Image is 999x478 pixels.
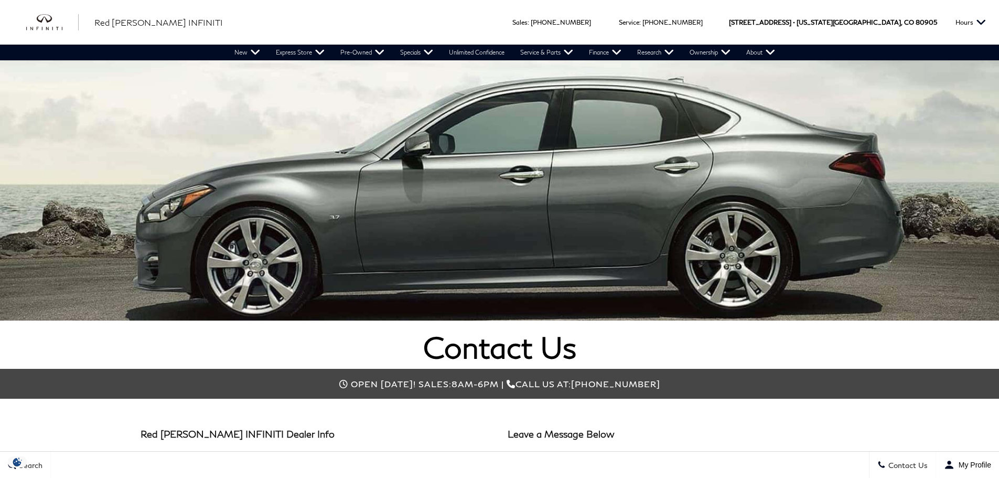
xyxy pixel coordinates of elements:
span: Sales: [418,379,452,389]
span: Open [DATE]! [351,379,416,389]
span: : [639,18,641,26]
h3: Leave a Message Below [508,429,859,440]
a: Pre-Owned [332,45,392,60]
span: [PHONE_NUMBER] [571,379,660,389]
a: Specials [392,45,441,60]
a: Express Store [268,45,332,60]
h1: Contact Us [141,331,859,364]
a: Unlimited Confidence [441,45,512,60]
span: My Profile [954,461,991,469]
div: Call us at: [141,379,859,389]
a: Red [PERSON_NAME] INFINITI [94,16,223,29]
span: Sales [512,18,528,26]
a: [STREET_ADDRESS] • [US_STATE][GEOGRAPHIC_DATA], CO 80905 [729,18,937,26]
img: INFINITI [26,14,79,31]
a: New [227,45,268,60]
span: Search [16,461,42,470]
a: Finance [581,45,629,60]
span: Service [619,18,639,26]
a: Ownership [682,45,738,60]
span: | [501,379,504,389]
img: Opt-Out Icon [5,456,29,468]
span: Red [PERSON_NAME] INFINITI [94,17,223,27]
span: : [528,18,529,26]
button: Open user profile menu [936,452,999,478]
nav: Main Navigation [227,45,783,60]
a: Service & Parts [512,45,581,60]
h3: Red [PERSON_NAME] INFINITI Dealer Info [141,429,492,440]
a: infiniti [26,14,79,31]
a: About [738,45,783,60]
a: [PHONE_NUMBER] [642,18,703,26]
span: Contact Us [886,461,928,470]
a: Research [629,45,682,60]
span: 8am-6pm [452,379,499,389]
section: Click to Open Cookie Consent Modal [5,456,29,468]
a: [PHONE_NUMBER] [531,18,591,26]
